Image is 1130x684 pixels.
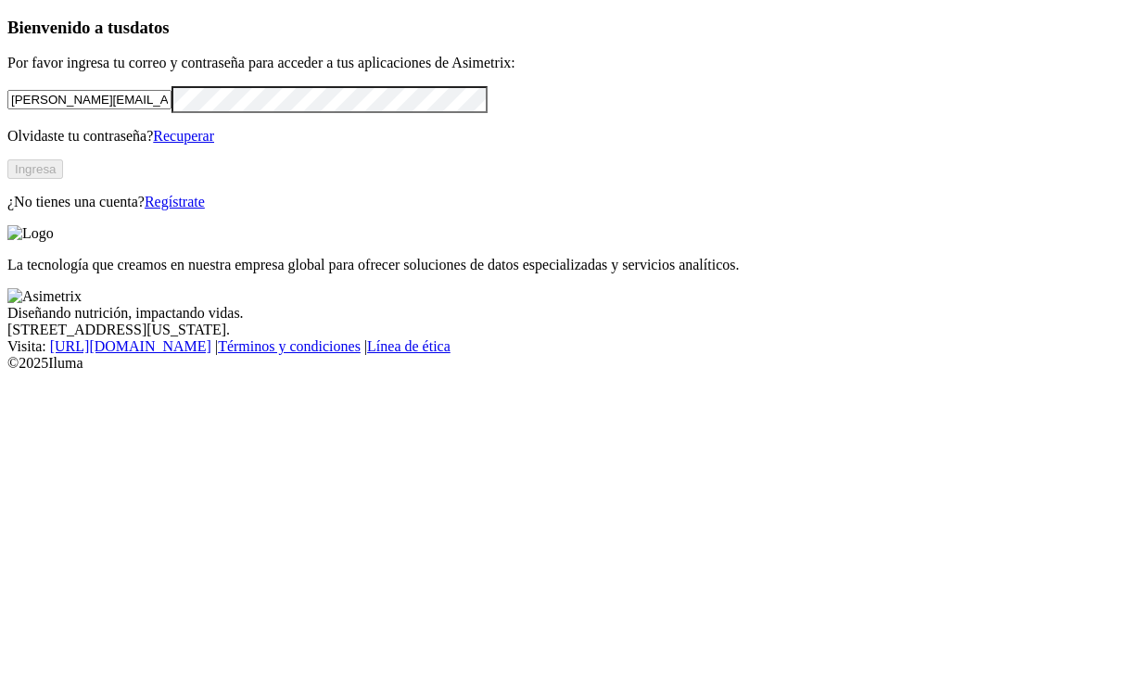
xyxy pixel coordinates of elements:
a: [URL][DOMAIN_NAME] [50,338,211,354]
p: La tecnología que creamos en nuestra empresa global para ofrecer soluciones de datos especializad... [7,257,1123,273]
div: © 2025 Iluma [7,355,1123,372]
img: Asimetrix [7,288,82,305]
button: Ingresa [7,159,63,179]
div: Visita : | | [7,338,1123,355]
span: datos [130,18,170,37]
a: Términos y condiciones [218,338,361,354]
a: Línea de ética [367,338,451,354]
div: [STREET_ADDRESS][US_STATE]. [7,322,1123,338]
input: Tu correo [7,90,171,109]
img: Logo [7,225,54,242]
div: Diseñando nutrición, impactando vidas. [7,305,1123,322]
p: ¿No tienes una cuenta? [7,194,1123,210]
h3: Bienvenido a tus [7,18,1123,38]
p: Olvidaste tu contraseña? [7,128,1123,145]
p: Por favor ingresa tu correo y contraseña para acceder a tus aplicaciones de Asimetrix: [7,55,1123,71]
a: Regístrate [145,194,205,209]
a: Recuperar [153,128,214,144]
